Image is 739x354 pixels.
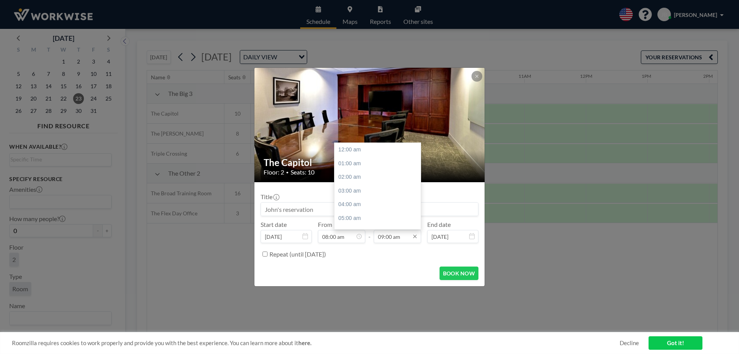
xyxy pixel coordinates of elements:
[334,184,425,198] div: 03:00 am
[269,250,326,258] label: Repeat (until [DATE])
[12,339,620,347] span: Roomzilla requires cookies to work properly and provide you with the best experience. You can lea...
[264,157,476,168] h2: The Capitol
[649,336,702,350] a: Got it!
[298,339,311,346] a: here.
[620,339,639,347] a: Decline
[334,170,425,184] div: 02:00 am
[291,168,314,176] span: Seats: 10
[286,169,289,175] span: •
[264,168,284,176] span: Floor: 2
[334,225,425,239] div: 06:00 am
[334,157,425,171] div: 01:00 am
[261,203,478,216] input: John's reservation
[261,221,287,228] label: Start date
[334,211,425,225] div: 05:00 am
[334,143,425,157] div: 12:00 am
[368,223,371,240] span: -
[254,38,485,211] img: 537.jpg
[334,198,425,211] div: 04:00 am
[318,221,332,228] label: From
[261,193,279,201] label: Title
[427,221,451,228] label: End date
[440,267,478,280] button: BOOK NOW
